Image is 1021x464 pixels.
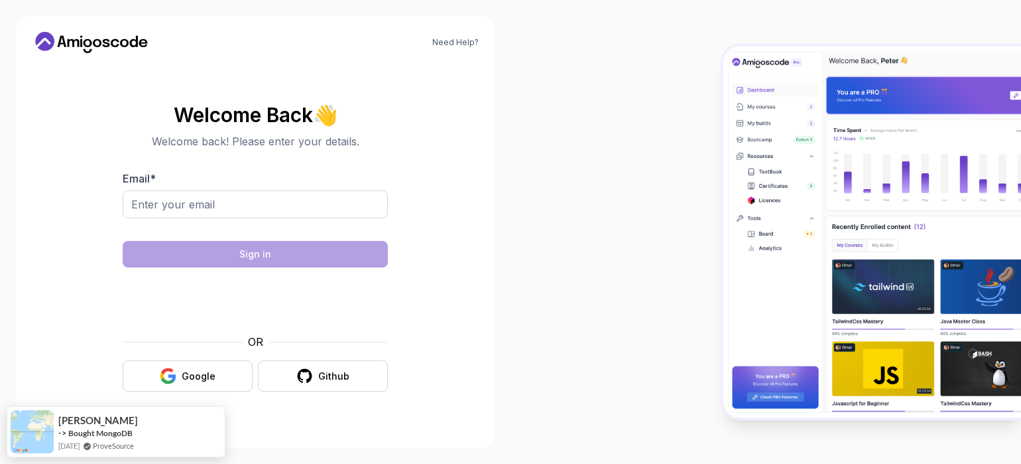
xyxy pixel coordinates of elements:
[310,100,342,130] span: 👋
[258,360,388,392] button: Github
[68,428,133,438] a: Bought MongoDB
[58,440,80,451] span: [DATE]
[123,172,156,185] label: Email *
[32,32,151,53] a: Home link
[723,46,1021,418] img: Amigoscode Dashboard
[318,370,349,383] div: Github
[155,275,355,326] iframe: Widget containing checkbox for hCaptcha security challenge
[182,370,215,383] div: Google
[432,37,479,48] a: Need Help?
[93,440,134,451] a: ProveSource
[239,248,271,261] div: Sign in
[123,104,388,125] h2: Welcome Back
[123,241,388,268] button: Sign in
[123,360,253,392] button: Google
[58,415,134,426] span: [PERSON_NAME]
[123,191,388,218] input: Enter your email
[58,427,67,438] span: ->
[248,334,263,350] p: OR
[11,410,54,453] img: provesource social proof notification image
[123,133,388,149] p: Welcome back! Please enter your details.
